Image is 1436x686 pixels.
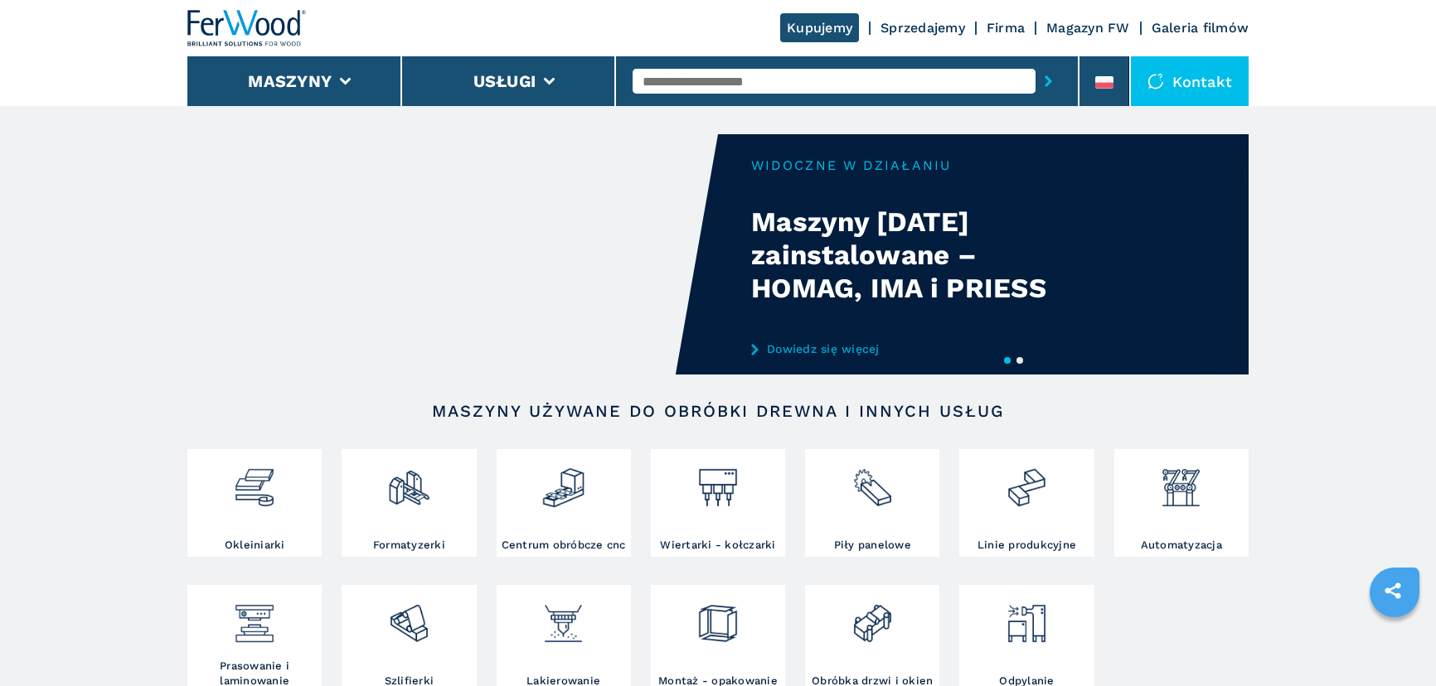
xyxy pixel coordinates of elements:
img: lavorazione_porte_finestre_2.png [851,589,895,645]
img: automazione.png [1159,453,1203,510]
a: Linie produkcyjne [959,449,1094,557]
img: linee_di_produzione_2.png [1005,453,1049,510]
a: Okleiniarki [187,449,322,557]
a: Kupujemy [780,13,859,42]
h3: Okleiniarki [225,538,285,553]
img: centro_di_lavoro_cnc_2.png [541,453,585,510]
button: 1 [1004,357,1011,364]
a: Sprzedajemy [881,20,965,36]
a: Automatyzacja [1114,449,1249,557]
video: Your browser does not support the video tag. [187,134,718,374]
img: Ferwood [187,10,307,46]
a: Dowiedz się więcej [751,342,1076,355]
img: aspirazione_1.png [1005,589,1049,645]
a: sharethis [1372,570,1414,611]
img: levigatrici_2.png [387,589,431,645]
button: submit-button [1036,62,1061,100]
a: Formatyzerki [342,449,476,557]
img: verniciatura_1.png [541,589,585,645]
button: Usługi [473,71,536,91]
h3: Linie produkcyjne [978,538,1076,553]
a: Wiertarki - kołczarki [651,449,785,557]
img: montaggio_imballaggio_2.png [696,589,740,645]
a: Centrum obróbcze cnc [497,449,631,557]
div: Kontakt [1131,56,1249,106]
iframe: Chat [1366,611,1424,674]
h3: Automatyzacja [1141,538,1222,553]
a: Piły panelowe [805,449,939,557]
h2: Maszyny używane do obróbki drewna i innych usług [240,401,1196,421]
h3: Centrum obróbcze cnc [502,538,626,553]
button: 2 [1016,357,1023,364]
img: Kontakt [1147,73,1164,89]
img: foratrici_inseritrici_2.png [696,453,740,510]
img: sezionatrici_2.png [851,453,895,510]
a: Galeria filmów [1152,20,1249,36]
a: Firma [987,20,1025,36]
h3: Wiertarki - kołczarki [660,538,775,553]
h3: Piły panelowe [834,538,911,553]
h3: Formatyzerki [373,538,445,553]
img: bordatrici_1.png [232,453,276,510]
button: Maszyny [248,71,332,91]
a: Magazyn FW [1046,20,1130,36]
img: pressa-strettoia.png [232,589,276,645]
img: squadratrici_2.png [387,453,431,510]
